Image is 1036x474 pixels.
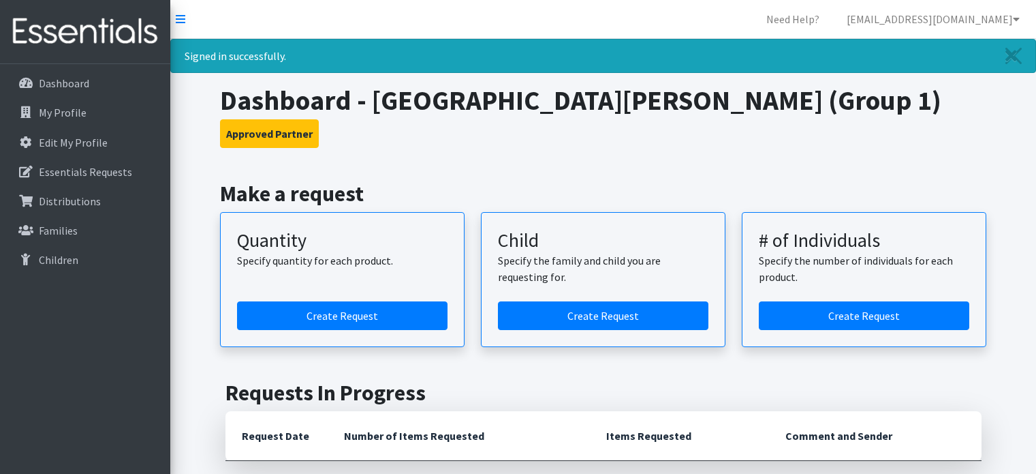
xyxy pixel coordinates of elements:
[5,188,165,215] a: Distributions
[759,252,969,285] p: Specify the number of individuals for each product.
[237,301,448,330] a: Create a request by quantity
[39,194,101,208] p: Distributions
[39,165,132,179] p: Essentials Requests
[5,158,165,186] a: Essentials Requests
[5,99,165,126] a: My Profile
[498,301,708,330] a: Create a request for a child or family
[992,40,1035,72] a: Close
[328,411,591,461] th: Number of Items Requested
[5,217,165,244] a: Families
[498,252,708,285] p: Specify the family and child you are requesting for.
[759,229,969,252] h3: # of Individuals
[5,129,165,156] a: Edit My Profile
[5,9,165,55] img: HumanEssentials
[5,70,165,97] a: Dashboard
[225,411,328,461] th: Request Date
[237,229,448,252] h3: Quantity
[39,106,87,119] p: My Profile
[39,136,108,149] p: Edit My Profile
[39,76,89,90] p: Dashboard
[39,224,78,237] p: Families
[220,181,986,207] h2: Make a request
[755,5,830,33] a: Need Help?
[170,39,1036,73] div: Signed in successfully.
[225,380,982,406] h2: Requests In Progress
[769,411,981,461] th: Comment and Sender
[39,253,78,267] p: Children
[498,229,708,252] h3: Child
[590,411,769,461] th: Items Requested
[5,246,165,273] a: Children
[759,301,969,330] a: Create a request by number of individuals
[220,119,319,148] button: Approved Partner
[836,5,1031,33] a: [EMAIL_ADDRESS][DOMAIN_NAME]
[220,84,986,117] h1: Dashboard - [GEOGRAPHIC_DATA][PERSON_NAME] (Group 1)
[237,252,448,269] p: Specify quantity for each product.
